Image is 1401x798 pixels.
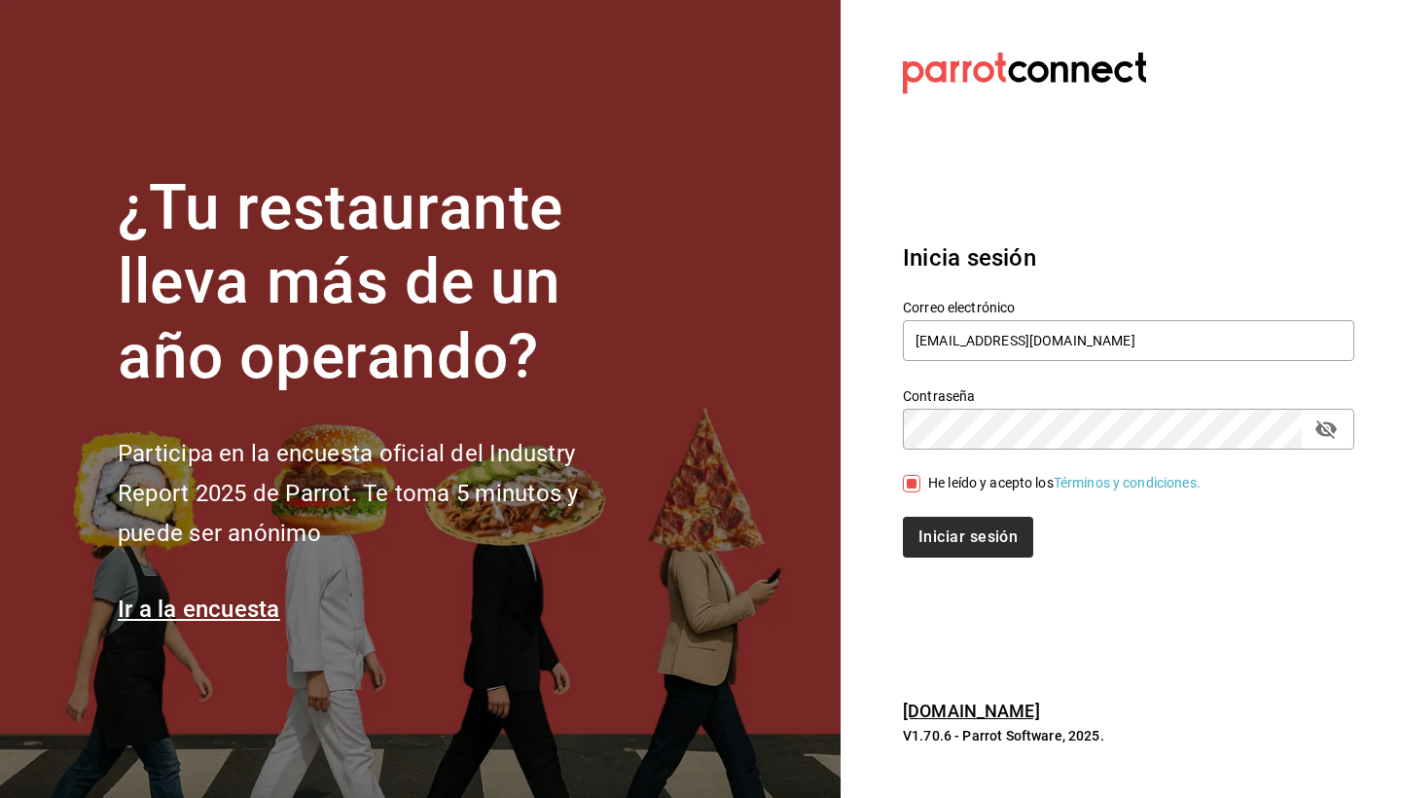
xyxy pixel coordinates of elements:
label: Contraseña [903,388,1354,402]
a: Términos y condiciones. [1054,475,1201,490]
p: V1.70.6 - Parrot Software, 2025. [903,726,1354,745]
h3: Inicia sesión [903,240,1354,275]
a: [DOMAIN_NAME] [903,701,1040,721]
button: Iniciar sesión [903,517,1033,558]
input: Ingresa tu correo electrónico [903,320,1354,361]
h2: Participa en la encuesta oficial del Industry Report 2025 de Parrot. Te toma 5 minutos y puede se... [118,434,643,553]
button: passwordField [1310,413,1343,446]
a: Ir a la encuesta [118,596,280,623]
label: Correo electrónico [903,300,1354,313]
h1: ¿Tu restaurante lleva más de un año operando? [118,171,643,395]
div: He leído y acepto los [928,473,1201,493]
